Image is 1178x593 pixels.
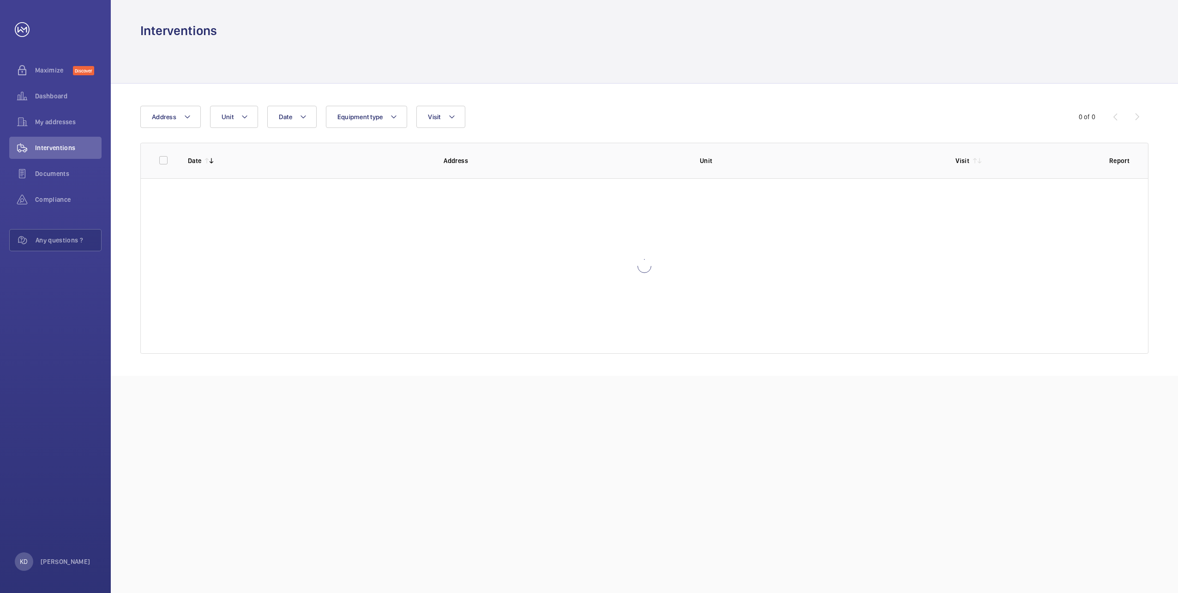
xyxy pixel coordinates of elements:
span: Address [152,113,176,121]
span: Maximize [35,66,73,75]
h1: Interventions [140,22,217,39]
span: Equipment type [337,113,383,121]
p: Visit [956,156,969,165]
span: Unit [222,113,234,121]
button: Date [267,106,317,128]
button: Visit [416,106,465,128]
span: Compliance [35,195,102,204]
div: 0 of 0 [1079,112,1095,121]
p: [PERSON_NAME] [41,557,90,566]
button: Address [140,106,201,128]
button: Equipment type [326,106,408,128]
span: Discover [73,66,94,75]
button: Unit [210,106,258,128]
p: Date [188,156,201,165]
span: Interventions [35,143,102,152]
span: Any questions ? [36,236,101,245]
span: My addresses [35,117,102,127]
p: KD [20,557,28,566]
p: Unit [700,156,941,165]
span: Visit [428,113,440,121]
span: Documents [35,169,102,178]
span: Date [279,113,292,121]
p: Address [444,156,685,165]
span: Dashboard [35,91,102,101]
p: Report [1109,156,1130,165]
